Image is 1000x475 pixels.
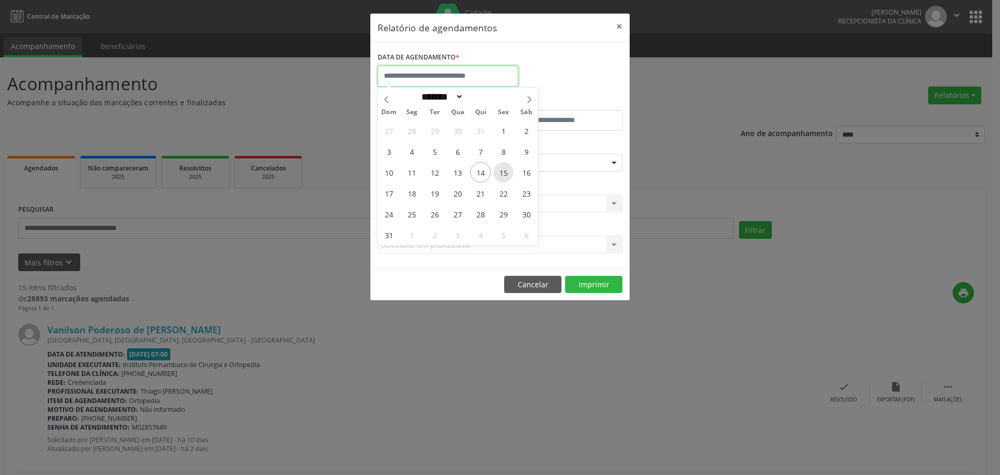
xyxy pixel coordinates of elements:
span: Agosto 21, 2025 [470,183,491,203]
span: Agosto 11, 2025 [402,162,422,182]
span: Julho 31, 2025 [470,120,491,141]
span: Agosto 24, 2025 [379,204,399,224]
button: Cancelar [504,276,561,294]
span: Julho 29, 2025 [424,120,445,141]
span: Julho 30, 2025 [447,120,468,141]
span: Sex [492,109,515,116]
span: Agosto 22, 2025 [493,183,514,203]
span: Agosto 25, 2025 [402,204,422,224]
span: Agosto 12, 2025 [424,162,445,182]
span: Sáb [515,109,538,116]
span: Setembro 2, 2025 [424,225,445,245]
span: Agosto 29, 2025 [493,204,514,224]
span: Agosto 17, 2025 [379,183,399,203]
span: Agosto 1, 2025 [493,120,514,141]
span: Agosto 5, 2025 [424,141,445,162]
input: Year [464,91,498,102]
button: Close [609,14,630,39]
span: Setembro 1, 2025 [402,225,422,245]
span: Agosto 10, 2025 [379,162,399,182]
span: Agosto 23, 2025 [516,183,536,203]
span: Agosto 20, 2025 [447,183,468,203]
span: Dom [378,109,401,116]
span: Agosto 8, 2025 [493,141,514,162]
span: Setembro 5, 2025 [493,225,514,245]
span: Agosto 19, 2025 [424,183,445,203]
label: DATA DE AGENDAMENTO [378,50,459,66]
span: Agosto 9, 2025 [516,141,536,162]
span: Agosto 3, 2025 [379,141,399,162]
span: Agosto 16, 2025 [516,162,536,182]
span: Agosto 14, 2025 [470,162,491,182]
label: ATÉ [503,94,622,110]
span: Agosto 18, 2025 [402,183,422,203]
span: Agosto 13, 2025 [447,162,468,182]
span: Agosto 30, 2025 [516,204,536,224]
span: Julho 27, 2025 [379,120,399,141]
span: Agosto 6, 2025 [447,141,468,162]
span: Agosto 15, 2025 [493,162,514,182]
span: Setembro 4, 2025 [470,225,491,245]
select: Month [418,91,464,102]
span: Agosto 26, 2025 [424,204,445,224]
span: Agosto 31, 2025 [379,225,399,245]
span: Ter [423,109,446,116]
span: Seg [401,109,423,116]
span: Agosto 7, 2025 [470,141,491,162]
span: Setembro 3, 2025 [447,225,468,245]
span: Qui [469,109,492,116]
span: Julho 28, 2025 [402,120,422,141]
button: Imprimir [565,276,622,294]
span: Agosto 28, 2025 [470,204,491,224]
span: Agosto 4, 2025 [402,141,422,162]
h5: Relatório de agendamentos [378,21,497,34]
span: Qua [446,109,469,116]
span: Agosto 27, 2025 [447,204,468,224]
span: Setembro 6, 2025 [516,225,536,245]
span: Agosto 2, 2025 [516,120,536,141]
